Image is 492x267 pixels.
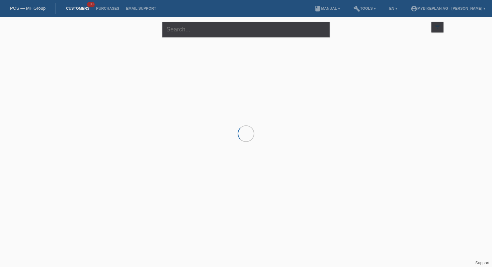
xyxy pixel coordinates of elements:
i: account_circle [411,5,417,12]
i: book [314,5,321,12]
a: EN ▾ [386,6,401,10]
a: Customers [63,6,93,10]
i: filter_list [434,23,441,30]
a: bookManual ▾ [311,6,343,10]
i: build [353,5,360,12]
a: Purchases [93,6,122,10]
input: Search... [162,22,330,37]
a: Email Support [122,6,159,10]
a: buildTools ▾ [350,6,379,10]
a: POS — MF Group [10,6,46,11]
span: 100 [87,2,95,7]
a: account_circleMybikeplan AG - [PERSON_NAME] ▾ [407,6,489,10]
a: Support [475,261,489,265]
